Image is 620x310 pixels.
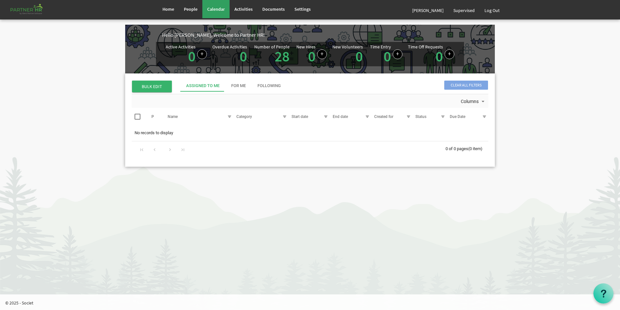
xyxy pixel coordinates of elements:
[197,49,207,59] a: Create a new Activity
[332,45,364,64] div: Volunteer hired in the last 7 days
[480,1,505,19] a: Log Out
[207,6,225,12] span: Calendar
[186,83,220,89] div: Assigned To Me
[460,97,479,106] span: Columns
[184,6,197,12] span: People
[150,145,159,154] div: Go to previous page
[435,47,443,65] a: 0
[415,114,426,119] span: Status
[166,45,196,49] div: Active Activities
[446,141,488,155] div: 0 of 0 pages (0 item)
[132,81,172,92] span: BULK EDIT
[168,114,178,119] span: Name
[166,145,174,154] div: Go to next page
[257,83,281,89] div: Following
[468,146,483,151] span: (0 item)
[355,47,363,65] a: 0
[296,45,316,49] div: New Hires
[408,45,454,64] div: Number of active time off requests
[384,47,391,65] a: 0
[374,114,393,119] span: Created for
[5,300,620,306] p: © 2025 - Societ
[408,45,443,49] div: Time Off Requests
[370,45,391,49] div: Time Entry
[459,94,487,108] div: Columns
[308,47,316,65] a: 0
[275,47,290,65] a: 28
[453,7,475,13] span: Supervised
[450,114,465,119] span: Due Date
[178,145,187,154] div: Go to last page
[370,45,402,64] div: Number of Time Entries
[162,6,174,12] span: Home
[445,49,454,59] a: Create a new time off request
[212,45,247,49] div: Overdue Activities
[234,6,253,12] span: Activities
[332,45,363,49] div: New Volunteers
[151,114,154,119] span: P
[296,45,327,64] div: People hired in the last 7 days
[459,97,487,106] button: Columns
[448,1,480,19] a: Supervised
[137,145,146,154] div: Go to first page
[292,114,308,119] span: Start date
[132,127,488,139] td: No records to display
[407,1,448,19] a: [PERSON_NAME]
[188,47,196,65] a: 0
[236,114,252,119] span: Category
[212,45,249,64] div: Activities assigned to you for which the Due Date is passed
[393,49,402,59] a: Log hours
[254,45,290,49] div: Number of People
[162,31,495,39] div: Hello [PERSON_NAME], Welcome to Partner HR!
[333,114,348,119] span: End date
[294,6,311,12] span: Settings
[166,45,207,64] div: Number of active Activities in Partner HR
[317,49,327,59] a: Add new person to Partner HR
[240,47,247,65] a: 0
[446,146,468,151] span: 0 of 0 pages
[231,83,246,89] div: For Me
[262,6,285,12] span: Documents
[180,80,537,92] div: tab-header
[254,45,291,64] div: Total number of active people in Partner HR
[444,81,488,90] span: Clear all filters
